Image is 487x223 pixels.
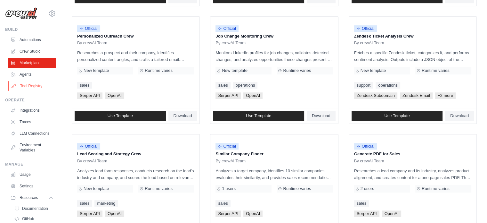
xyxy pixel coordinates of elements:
p: Researches a lead company and its industry, analyzes product alignment, and creates content for a... [354,167,471,181]
span: OpenAI [243,92,263,99]
a: Settings [8,181,56,191]
img: Logo [5,7,37,20]
span: By crewAI Team [215,40,246,46]
a: Tool Registry [8,81,57,91]
span: By crewAI Team [354,159,384,164]
a: support [354,82,373,89]
p: Fetches a specific Zendesk ticket, categorizes it, and performs sentiment analysis. Outputs inclu... [354,49,471,63]
span: Download [312,113,330,118]
p: Personalized Outreach Crew [77,33,194,39]
span: Official [215,143,239,150]
span: Resources [20,195,38,200]
a: Usage [8,169,56,180]
span: New template [222,68,247,73]
span: Official [354,25,377,32]
a: Download [445,111,474,121]
span: Runtime varies [283,186,311,191]
p: Monitors LinkedIn profiles for job changes, validates detected changes, and analyzes opportunitie... [215,49,333,63]
a: Download [307,111,336,121]
span: New template [84,186,109,191]
span: Download [450,113,469,118]
span: Runtime varies [145,186,173,191]
span: Runtime varies [422,186,450,191]
span: Serper API [215,210,241,217]
span: Official [77,143,100,150]
p: Lead Scoring and Strategy Crew [77,151,194,157]
span: New template [84,68,109,73]
span: Documentation [22,206,48,211]
a: Crew Studio [8,46,56,56]
span: OpenAI [243,210,263,217]
a: sales [77,82,92,89]
span: +2 more [435,92,456,99]
a: sales [354,200,369,207]
a: Traces [8,117,56,127]
span: 1 users [222,186,236,191]
a: Integrations [8,105,56,116]
span: 2 users [361,186,374,191]
a: Agents [8,69,56,80]
span: Serper API [354,210,379,217]
span: Runtime varies [422,68,450,73]
a: Marketplace [8,58,56,68]
span: Official [354,143,377,150]
span: OpenAI [105,92,124,99]
a: Download [168,111,197,121]
span: New template [361,68,386,73]
span: Serper API [77,92,102,99]
a: LLM Connections [8,128,56,139]
a: Use Template [352,111,443,121]
span: OpenAI [382,210,401,217]
span: Use Template [246,113,271,118]
span: Use Template [384,113,410,118]
span: Runtime varies [283,68,311,73]
span: By crewAI Team [215,159,246,164]
span: By crewAI Team [77,40,107,46]
a: Automations [8,35,56,45]
p: Analyzes a target company, identifies 10 similar companies, evaluates their similarity, and provi... [215,167,333,181]
span: By crewAI Team [354,40,384,46]
span: Official [77,25,100,32]
div: Manage [5,162,56,167]
span: OpenAI [105,210,124,217]
span: By crewAI Team [77,159,107,164]
p: Analyzes lead form responses, conducts research on the lead's industry and company, and scores th... [77,167,194,181]
p: Zendesk Ticket Analysis Crew [354,33,471,39]
a: sales [215,82,230,89]
p: Job Change Monitoring Crew [215,33,333,39]
a: Use Template [213,111,304,121]
a: operations [233,82,258,89]
span: Zendesk Subdomain [354,92,397,99]
span: Serper API [215,92,241,99]
a: operations [376,82,400,89]
p: Similar Company Finder [215,151,333,157]
a: Environment Variables [8,140,56,155]
a: marketing [94,200,118,207]
span: Runtime varies [145,68,173,73]
a: sales [215,200,230,207]
span: Zendesk Email [400,92,433,99]
a: Documentation [12,204,56,213]
div: Operate [5,98,56,103]
p: Generate PDF for Sales [354,151,471,157]
p: Researches a prospect and their company, identifies personalized content angles, and crafts a tai... [77,49,194,63]
a: sales [77,200,92,207]
div: Build [5,27,56,32]
span: Download [174,113,192,118]
span: GitHub [22,216,34,221]
span: Serper API [77,210,102,217]
span: Official [215,25,239,32]
span: Use Template [108,113,133,118]
a: Use Template [75,111,166,121]
button: Resources [8,193,56,203]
